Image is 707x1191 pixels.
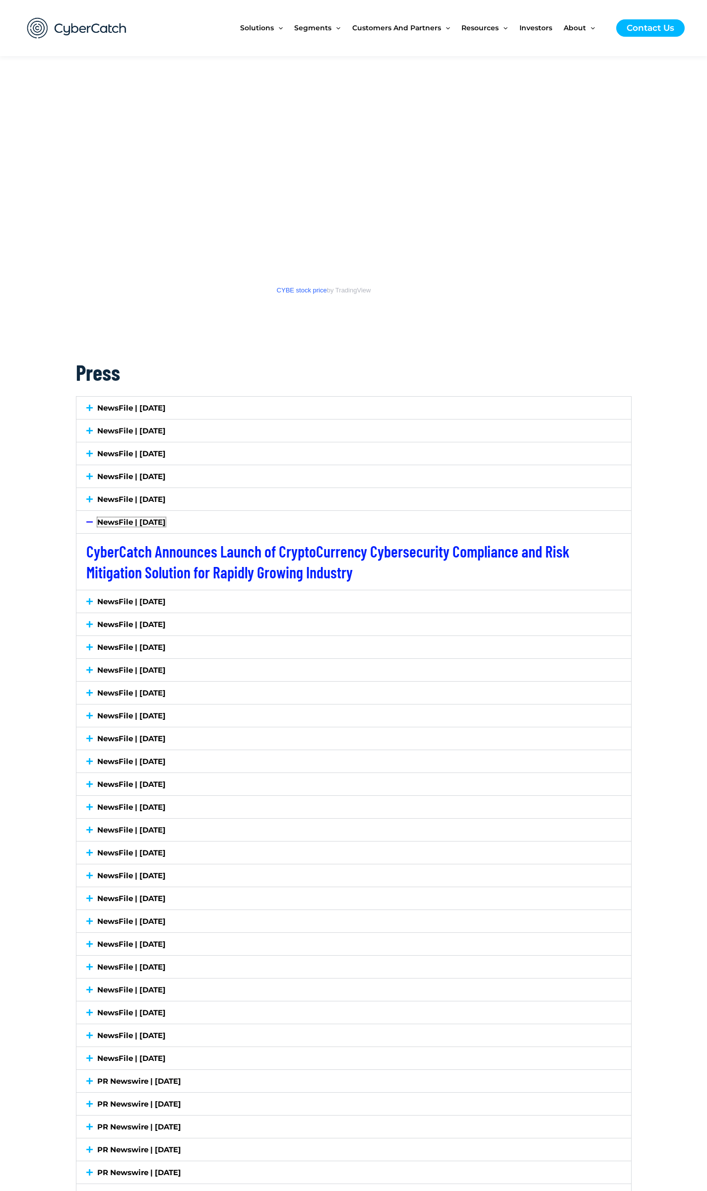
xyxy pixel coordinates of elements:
[331,7,340,49] span: Menu Toggle
[86,542,570,581] a: CyberCatch Announces Launch of CryptoCurrency Cybersecurity Compliance and Risk Mitigation Soluti...
[76,613,631,635] div: NewsFile | [DATE]
[76,773,631,795] div: NewsFile | [DATE]
[586,7,595,49] span: Menu Toggle
[76,1024,631,1047] div: NewsFile | [DATE]
[97,597,166,606] a: NewsFile | [DATE]
[97,711,166,720] a: NewsFile | [DATE]
[97,620,166,629] a: NewsFile | [DATE]
[76,358,632,386] h2: Press
[97,517,166,527] a: NewsFile | [DATE]
[76,979,631,1001] div: NewsFile | [DATE]
[97,985,166,994] a: NewsFile | [DATE]
[441,7,450,49] span: Menu Toggle
[97,1099,181,1109] a: PR Newswire | [DATE]
[97,1122,181,1131] a: PR Newswire | [DATE]
[76,1138,631,1161] div: PR Newswire | [DATE]
[76,1001,631,1024] div: NewsFile | [DATE]
[97,779,166,789] a: NewsFile | [DATE]
[76,659,631,681] div: NewsFile | [DATE]
[277,286,327,294] a: CYBE stock price
[240,7,274,49] span: Solutions
[97,642,166,652] a: NewsFile | [DATE]
[76,590,631,613] div: NewsFile | [DATE]
[76,727,631,750] div: NewsFile | [DATE]
[76,1161,631,1184] div: PR Newswire | [DATE]
[97,962,166,972] a: NewsFile | [DATE]
[76,682,631,704] div: NewsFile | [DATE]
[97,1168,181,1177] a: PR Newswire | [DATE]
[76,1116,631,1138] div: PR Newswire | [DATE]
[76,910,631,932] div: NewsFile | [DATE]
[76,420,631,442] div: NewsFile | [DATE]
[616,19,685,37] a: Contact Us
[97,802,166,812] a: NewsFile | [DATE]
[17,7,136,49] img: CyberCatch
[352,7,441,49] span: Customers and Partners
[76,442,631,465] div: NewsFile | [DATE]
[461,7,499,49] span: Resources
[97,665,166,675] a: NewsFile | [DATE]
[76,636,631,658] div: NewsFile | [DATE]
[97,494,166,504] a: NewsFile | [DATE]
[519,7,564,49] a: Investors
[97,734,166,743] a: NewsFile | [DATE]
[97,1145,181,1154] a: PR Newswire | [DATE]
[97,894,166,903] a: NewsFile | [DATE]
[76,511,631,533] div: NewsFile | [DATE]
[97,449,166,458] a: NewsFile | [DATE]
[97,403,166,413] a: NewsFile | [DATE]
[97,1053,166,1063] a: NewsFile | [DATE]
[76,704,631,727] div: NewsFile | [DATE]
[76,841,631,864] div: NewsFile | [DATE]
[76,282,572,298] div: by TradingView
[97,939,166,949] a: NewsFile | [DATE]
[76,533,631,590] div: NewsFile | [DATE]
[76,1047,631,1069] div: NewsFile | [DATE]
[76,796,631,818] div: NewsFile | [DATE]
[76,819,631,841] div: NewsFile | [DATE]
[76,465,631,488] div: NewsFile | [DATE]
[97,688,166,698] a: NewsFile | [DATE]
[97,916,166,926] a: NewsFile | [DATE]
[76,750,631,772] div: NewsFile | [DATE]
[97,757,166,766] a: NewsFile | [DATE]
[97,426,166,435] a: NewsFile | [DATE]
[294,7,331,49] span: Segments
[97,1008,166,1017] a: NewsFile | [DATE]
[76,397,631,419] div: NewsFile | [DATE]
[76,488,631,510] div: NewsFile | [DATE]
[97,472,166,481] a: NewsFile | [DATE]
[519,7,552,49] span: Investors
[76,887,631,910] div: NewsFile | [DATE]
[97,871,166,880] a: NewsFile | [DATE]
[240,7,606,49] nav: Site Navigation: New Main Menu
[97,848,166,857] a: NewsFile | [DATE]
[76,1070,631,1092] div: PR Newswire | [DATE]
[97,1031,166,1040] a: NewsFile | [DATE]
[76,864,631,887] div: NewsFile | [DATE]
[499,7,508,49] span: Menu Toggle
[564,7,586,49] span: About
[97,1076,181,1086] a: PR Newswire | [DATE]
[76,1093,631,1115] div: PR Newswire | [DATE]
[76,50,572,282] iframe: symbol overview TradingView widget
[274,7,283,49] span: Menu Toggle
[97,825,166,835] a: NewsFile | [DATE]
[76,956,631,978] div: NewsFile | [DATE]
[76,933,631,955] div: NewsFile | [DATE]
